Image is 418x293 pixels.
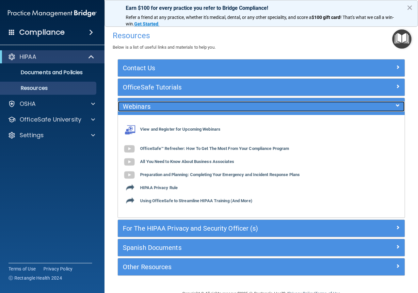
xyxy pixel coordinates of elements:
b: Using OfficeSafe to Streamline HIPAA Training (And More) [140,199,252,203]
p: Documents and Policies [4,69,93,76]
img: webinarIcon.c7ebbf15.png [123,125,136,135]
b: View and Register for Upcoming Webinars [140,127,220,132]
img: gray_youtube_icon.38fcd6cc.png [123,155,136,169]
b: Preparation and Planning: Completing Your Emergency and Incident Response Plans [140,172,300,177]
p: OSHA [20,100,36,108]
a: Settings [8,131,95,139]
a: Privacy Policy [43,266,73,272]
h5: Spanish Documents [123,244,328,251]
a: Other Resources [123,262,400,272]
h4: Compliance [19,28,65,37]
a: For The HIPAA Privacy and Security Officer (s) [123,223,400,234]
a: OSHA [8,100,95,108]
a: OfficeSafe Tutorials [123,82,400,92]
p: Earn $100 for every practice you refer to Bridge Compliance! [126,5,397,11]
a: OfficeSafe University [8,116,95,123]
h4: Resources [113,31,410,40]
h5: Webinars [123,103,328,110]
p: Resources [4,85,93,91]
p: HIPAA [20,53,36,61]
img: gray_youtube_icon.38fcd6cc.png [123,142,136,155]
img: icon-export.b9366987.png [126,183,134,191]
b: All You Need to Know About Business Associates [140,159,234,164]
strong: Get Started [134,21,158,26]
p: OfficeSafe University [20,116,81,123]
img: gray_youtube_icon.38fcd6cc.png [123,169,136,182]
a: HIPAA [8,53,95,61]
strong: $100 gift card [312,15,340,20]
b: OfficeSafe™ Refresher: How To Get The Most From Your Compliance Program [140,146,289,151]
span: Refer a friend at any practice, whether it's medical, dental, or any other speciality, and score a [126,15,312,20]
a: Spanish Documents [123,242,400,253]
img: PMB logo [8,7,97,20]
a: Webinars [123,101,400,112]
span: Ⓒ Rectangle Health 2024 [8,275,62,281]
a: Terms of Use [8,266,36,272]
img: icon-export.b9366987.png [126,196,134,204]
b: HIPAA Privacy Rule [140,186,178,190]
h5: Contact Us [123,64,328,72]
p: Settings [20,131,44,139]
span: Below is a list of useful links and materials to help you. [113,45,216,50]
a: HIPAA Privacy Rule [123,186,178,190]
h5: Other Resources [123,263,328,270]
a: Contact Us [123,63,400,73]
button: Close [407,2,413,13]
a: Using OfficeSafe to Streamline HIPAA Training (And More) [123,199,252,203]
a: Get Started [134,21,159,26]
h5: For The HIPAA Privacy and Security Officer (s) [123,225,328,232]
button: Open Resource Center [392,29,411,49]
h5: OfficeSafe Tutorials [123,84,328,91]
span: ! That's what we call a win-win. [126,15,394,26]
